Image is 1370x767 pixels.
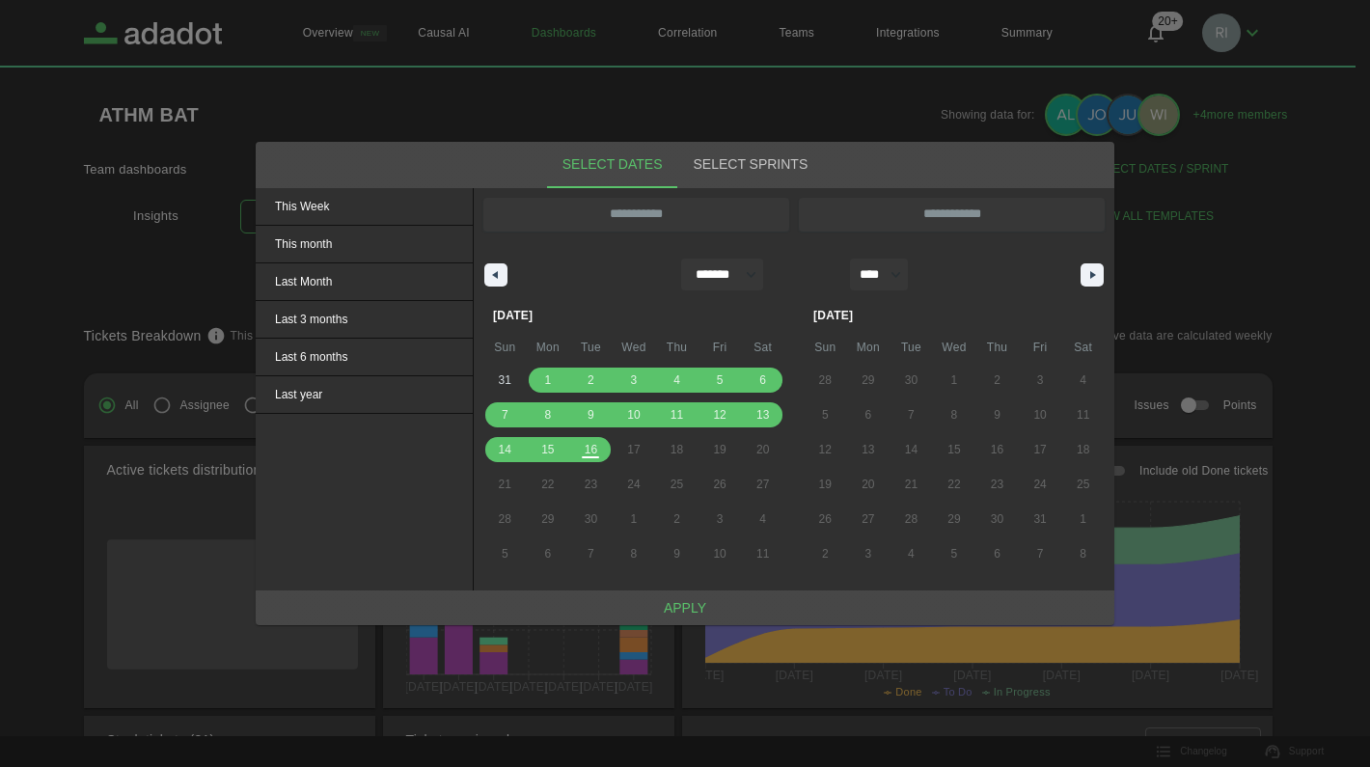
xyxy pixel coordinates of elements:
span: 30 [991,502,1003,536]
span: Thu [655,332,699,363]
button: 3 [613,363,656,397]
button: 16 [569,432,613,467]
button: 31 [1019,502,1062,536]
span: 28 [905,502,918,536]
span: 26 [713,467,726,502]
button: 21 [483,467,527,502]
span: 30 [585,502,597,536]
button: 4 [655,363,699,397]
span: 24 [1033,467,1046,502]
button: 13 [741,397,784,432]
button: 22 [933,467,976,502]
span: Last year [256,376,473,413]
span: Mon [847,332,890,363]
button: 23 [569,467,613,502]
span: 13 [862,432,874,467]
button: 23 [975,467,1019,502]
span: 1 [544,363,551,397]
span: 31 [1033,502,1046,536]
button: 2 [975,363,1019,397]
button: 24 [613,467,656,502]
button: 14 [483,432,527,467]
span: 2 [588,363,594,397]
button: 19 [804,467,847,502]
button: Apply [256,590,1114,626]
button: Select Sprints [677,142,823,188]
span: Thu [975,332,1019,363]
span: Sat [741,332,784,363]
span: 14 [499,432,511,467]
button: 26 [804,502,847,536]
span: Wed [933,332,976,363]
span: Sun [804,332,847,363]
button: 6 [741,363,784,397]
button: 16 [975,432,1019,467]
span: 10 [627,397,640,432]
span: 3 [631,363,638,397]
span: 12 [819,432,832,467]
span: Last Month [256,263,473,300]
button: 28 [890,502,933,536]
div: [DATE] [483,299,784,332]
button: 27 [741,467,784,502]
button: 14 [890,432,933,467]
span: 2 [994,363,1000,397]
button: 18 [655,432,699,467]
button: 1 [527,363,570,397]
button: 4 [1061,363,1105,397]
button: 27 [847,502,890,536]
span: 25 [1077,467,1089,502]
span: 27 [756,467,769,502]
span: 9 [588,397,594,432]
button: 9 [569,397,613,432]
button: Last 6 months [256,339,473,376]
span: This month [256,226,473,262]
span: 11 [671,397,683,432]
button: Last Month [256,263,473,301]
span: 11 [1077,397,1089,432]
span: 3 [1037,363,1044,397]
button: 12 [804,432,847,467]
button: 25 [655,467,699,502]
span: 18 [1077,432,1089,467]
button: 19 [699,432,742,467]
button: 13 [847,432,890,467]
span: 16 [991,432,1003,467]
div: [DATE] [804,299,1105,332]
span: Sun [483,332,527,363]
span: 14 [905,432,918,467]
span: 20 [756,432,769,467]
span: 8 [544,397,551,432]
span: 18 [671,432,683,467]
button: 10 [613,397,656,432]
span: 22 [947,467,960,502]
button: 25 [1061,467,1105,502]
button: Last 3 months [256,301,473,339]
span: Wed [613,332,656,363]
span: 23 [991,467,1003,502]
span: 9 [994,397,1000,432]
button: 29 [527,502,570,536]
span: 20 [862,467,874,502]
span: 23 [585,467,597,502]
button: Select Dates [547,142,678,188]
span: 6 [759,363,766,397]
button: 6 [847,397,890,432]
span: 1 [951,363,958,397]
button: 21 [890,467,933,502]
span: 21 [905,467,918,502]
span: Tue [569,332,613,363]
span: 15 [947,432,960,467]
span: 5 [822,397,829,432]
span: Last 3 months [256,301,473,338]
button: 17 [613,432,656,467]
button: 20 [847,467,890,502]
button: 17 [1019,432,1062,467]
span: Fri [699,332,742,363]
span: 7 [908,397,915,432]
span: 25 [671,467,683,502]
button: Last year [256,376,473,414]
button: 11 [655,397,699,432]
span: 10 [1033,397,1046,432]
button: 18 [1061,432,1105,467]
